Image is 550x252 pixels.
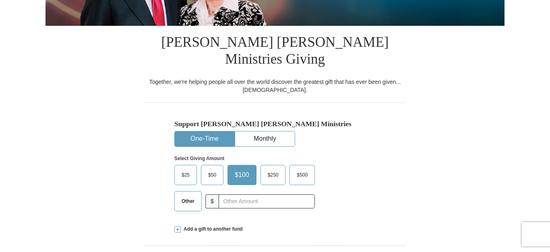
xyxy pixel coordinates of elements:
button: Monthly [235,131,295,146]
input: Other Amount [219,194,315,208]
div: Together, we're helping people all over the world discover the greatest gift that has ever been g... [144,78,406,94]
h5: Support [PERSON_NAME] [PERSON_NAME] Ministries [174,120,376,128]
span: Other [178,195,198,207]
span: $100 [231,169,253,181]
span: $25 [178,169,194,181]
span: Add a gift to another fund [181,226,243,233]
span: $250 [264,169,283,181]
h1: [PERSON_NAME] [PERSON_NAME] Ministries Giving [144,26,406,78]
span: $500 [293,169,312,181]
strong: Select Giving Amount [174,156,224,161]
span: $50 [204,169,220,181]
button: One-Time [175,131,234,146]
span: $ [205,194,219,208]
